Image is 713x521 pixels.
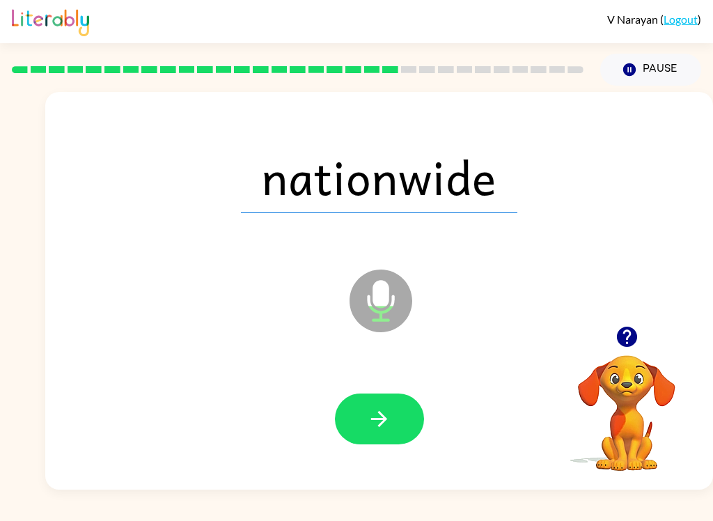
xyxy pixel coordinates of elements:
[600,54,701,86] button: Pause
[12,6,89,36] img: Literably
[607,13,660,26] span: V Narayan
[557,334,696,473] video: Your browser must support playing .mp4 files to use Literably. Please try using another browser.
[241,141,517,213] span: nationwide
[607,13,701,26] div: ( )
[664,13,698,26] a: Logout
